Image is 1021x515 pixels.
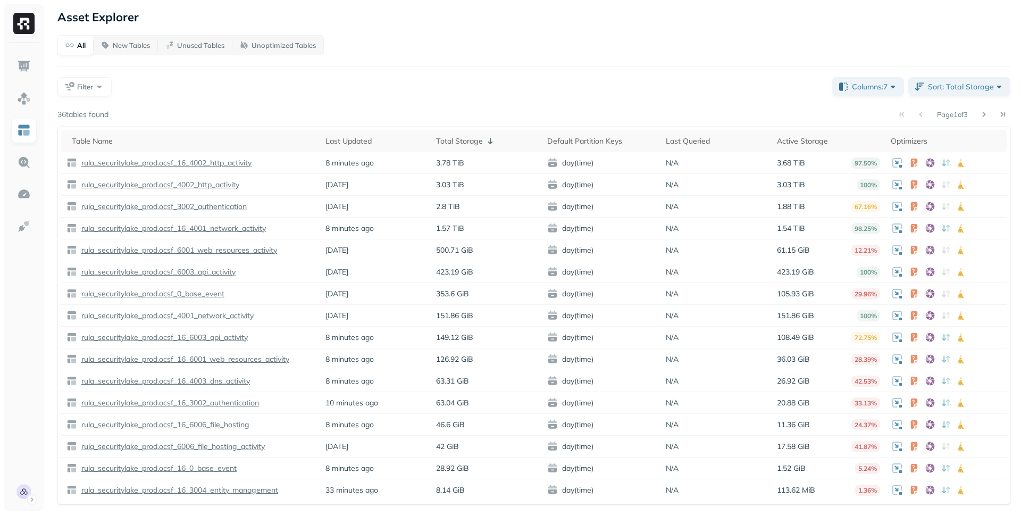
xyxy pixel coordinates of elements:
p: 42 GiB [436,442,459,452]
a: rula_securitylake_prod.ocsf_0_base_event [77,289,224,299]
p: N/A [666,442,679,452]
p: N/A [666,202,679,212]
p: 108.49 GiB [777,333,814,343]
span: day(time) [547,332,656,343]
img: table [66,310,77,321]
p: 20.88 GiB [777,398,810,408]
p: [DATE] [325,245,348,255]
span: day(time) [547,157,656,168]
span: day(time) [547,179,656,190]
p: N/A [666,463,679,474]
p: 61.15 GiB [777,245,810,255]
p: 10 minutes ago [325,398,378,408]
p: [DATE] [325,311,348,321]
p: N/A [666,311,679,321]
p: [DATE] [325,289,348,299]
p: 17.58 GiB [777,442,810,452]
p: N/A [666,267,679,277]
span: Sort: Total Storage [928,81,1005,92]
p: N/A [666,333,679,343]
p: 1.88 TiB [777,202,805,212]
p: 2.8 TiB [436,202,460,212]
div: Default Partition Keys [547,136,656,146]
a: rula_securitylake_prod.ocsf_16_6006_file_hosting [77,420,249,430]
span: day(time) [547,201,656,212]
img: table [66,485,77,495]
p: 42.53% [851,376,880,387]
div: Last Updated [325,136,426,146]
a: rula_securitylake_prod.ocsf_4001_network_activity [77,311,254,321]
p: 5.24% [855,463,880,474]
img: table [66,157,77,168]
img: table [66,397,77,408]
p: 98.25% [851,223,880,234]
p: 63.04 GiB [436,398,469,408]
p: 97.50% [851,157,880,169]
p: [DATE] [325,202,348,212]
p: Unused Tables [177,40,224,51]
span: Filter [77,82,93,92]
img: table [66,223,77,234]
p: 8 minutes ago [325,223,374,234]
span: day(time) [547,376,656,386]
p: 126.92 GiB [436,354,473,364]
p: 3.78 TiB [436,158,464,168]
span: day(time) [547,245,656,255]
img: table [66,463,77,474]
p: rula_securitylake_prod.ocsf_16_6003_api_activity [79,333,248,343]
p: 33 minutes ago [325,485,378,495]
p: rula_securitylake_prod.ocsf_16_4002_http_activity [79,158,252,168]
img: table [66,179,77,190]
p: rula_securitylake_prod.ocsf_4001_network_activity [79,311,254,321]
span: day(time) [547,267,656,277]
p: All [77,40,86,51]
p: 46.6 GiB [436,420,465,430]
span: day(time) [547,310,656,321]
p: 149.12 GiB [436,333,473,343]
p: 36.03 GiB [777,354,810,364]
a: rula_securitylake_prod.ocsf_16_3004_entity_management [77,485,278,495]
p: 100% [857,310,880,321]
img: Query Explorer [17,155,31,169]
p: N/A [666,398,679,408]
a: rula_securitylake_prod.ocsf_4002_http_activity [77,180,239,190]
p: rula_securitylake_prod.ocsf_4002_http_activity [79,180,239,190]
p: N/A [666,420,679,430]
button: Filter [57,77,112,96]
p: 41.87% [851,441,880,452]
p: rula_securitylake_prod.ocsf_16_6001_web_resources_activity [79,354,289,364]
a: rula_securitylake_prod.ocsf_16_6003_api_activity [77,333,248,343]
p: 26.92 GiB [777,376,810,386]
p: 8 minutes ago [325,333,374,343]
a: rula_securitylake_prod.ocsf_16_3002_authentication [77,398,259,408]
img: Dashboard [17,60,31,73]
p: 151.86 GiB [777,311,814,321]
p: 67.16% [851,201,880,212]
span: day(time) [547,419,656,430]
p: 1.57 TiB [436,223,464,234]
p: 3.03 TiB [777,180,805,190]
img: table [66,376,77,386]
p: rula_securitylake_prod.ocsf_6006_file_hosting_activity [79,442,265,452]
p: 11.36 GiB [777,420,810,430]
p: N/A [666,485,679,495]
img: Assets [17,92,31,105]
div: Total Storage [436,135,537,147]
span: day(time) [547,397,656,408]
p: [DATE] [325,267,348,277]
p: 3.03 TiB [436,180,464,190]
p: N/A [666,376,679,386]
p: N/A [666,158,679,168]
p: rula_securitylake_prod.ocsf_0_base_event [79,289,224,299]
p: 1.36% [855,485,880,496]
p: 28.39% [851,354,880,365]
a: rula_securitylake_prod.ocsf_16_4003_dns_activity [77,376,250,386]
img: Rula [16,484,31,499]
p: 24.37% [851,419,880,430]
img: table [66,441,77,452]
p: 100% [857,179,880,190]
img: table [66,332,77,343]
p: 113.62 MiB [777,485,815,495]
img: table [66,267,77,277]
button: Columns:7 [832,77,904,96]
